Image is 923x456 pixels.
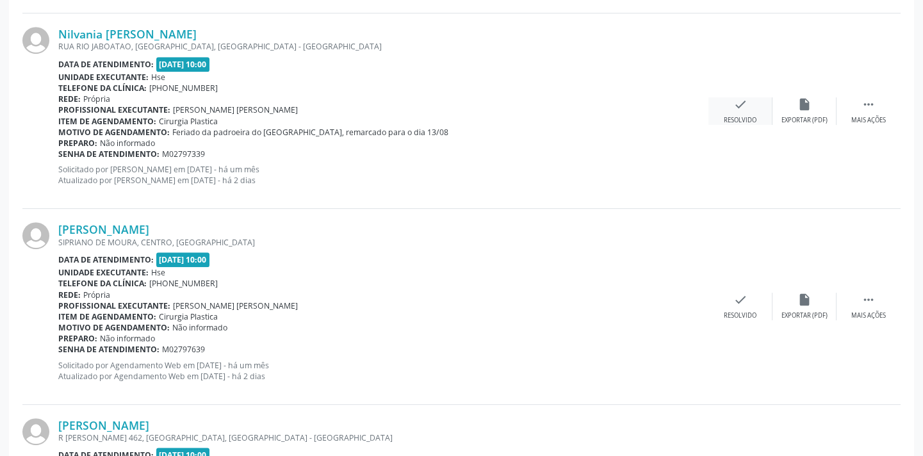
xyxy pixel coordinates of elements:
i: check [733,97,747,111]
b: Telefone da clínica: [58,83,147,94]
span: [PHONE_NUMBER] [149,278,218,289]
span: Não informado [100,138,155,149]
span: Hse [151,267,165,278]
div: RUA RIO JABOATAO, [GEOGRAPHIC_DATA], [GEOGRAPHIC_DATA] - [GEOGRAPHIC_DATA] [58,41,708,52]
span: [DATE] 10:00 [156,252,210,267]
div: Resolvido [724,311,756,320]
p: Solicitado por [PERSON_NAME] em [DATE] - há um mês Atualizado por [PERSON_NAME] em [DATE] - há 2 ... [58,164,708,186]
b: Unidade executante: [58,72,149,83]
span: Não informado [100,333,155,344]
div: Exportar (PDF) [781,311,828,320]
span: Cirurgia Plastica [159,311,218,322]
b: Senha de atendimento: [58,149,159,159]
a: [PERSON_NAME] [58,222,149,236]
span: Própria [83,289,110,300]
span: Não informado [172,322,227,333]
b: Data de atendimento: [58,59,154,70]
b: Motivo de agendamento: [58,127,170,138]
b: Telefone da clínica: [58,278,147,289]
b: Item de agendamento: [58,311,156,322]
b: Data de atendimento: [58,254,154,265]
div: Mais ações [851,116,886,125]
i: check [733,293,747,307]
img: img [22,222,49,249]
span: M02797639 [162,344,205,355]
div: Mais ações [851,311,886,320]
div: Resolvido [724,116,756,125]
img: img [22,418,49,445]
i:  [862,293,876,307]
span: [PHONE_NUMBER] [149,83,218,94]
div: Exportar (PDF) [781,116,828,125]
b: Senha de atendimento: [58,344,159,355]
img: img [22,27,49,54]
span: Própria [83,94,110,104]
div: R [PERSON_NAME] 462, [GEOGRAPHIC_DATA], [GEOGRAPHIC_DATA] - [GEOGRAPHIC_DATA] [58,432,708,443]
a: [PERSON_NAME] [58,418,149,432]
span: Cirurgia Plastica [159,116,218,127]
div: SIPRIANO DE MOURA, CENTRO, [GEOGRAPHIC_DATA] [58,237,708,248]
b: Rede: [58,94,81,104]
span: [PERSON_NAME] [PERSON_NAME] [173,104,298,115]
span: [PERSON_NAME] [PERSON_NAME] [173,300,298,311]
span: [DATE] 10:00 [156,57,210,72]
b: Motivo de agendamento: [58,322,170,333]
span: Feriado da padroeira do [GEOGRAPHIC_DATA], remarcado para o dia 13/08 [172,127,448,138]
p: Solicitado por Agendamento Web em [DATE] - há um mês Atualizado por Agendamento Web em [DATE] - h... [58,360,708,382]
b: Profissional executante: [58,104,170,115]
span: Hse [151,72,165,83]
i: insert_drive_file [797,97,812,111]
b: Preparo: [58,333,97,344]
b: Item de agendamento: [58,116,156,127]
b: Unidade executante: [58,267,149,278]
b: Preparo: [58,138,97,149]
b: Rede: [58,289,81,300]
a: Nilvania [PERSON_NAME] [58,27,197,41]
span: M02797339 [162,149,205,159]
i:  [862,97,876,111]
b: Profissional executante: [58,300,170,311]
i: insert_drive_file [797,293,812,307]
